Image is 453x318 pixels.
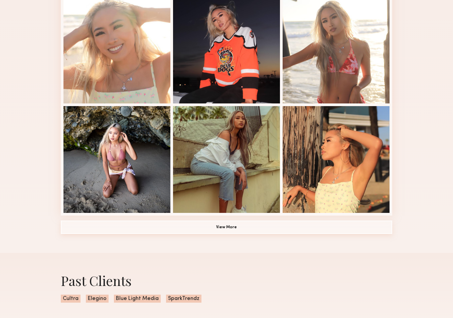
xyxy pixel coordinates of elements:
[61,295,81,303] span: Cultra
[61,221,392,234] button: View More
[61,272,392,289] div: Past Clients
[114,295,161,303] span: Blue Light Media
[86,295,109,303] span: Elegino
[166,295,201,303] span: SparkTrendz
